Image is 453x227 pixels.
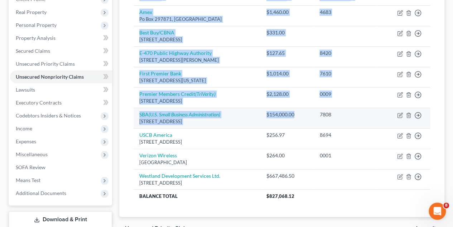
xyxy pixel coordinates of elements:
[139,91,216,97] a: Premier Members Credit(TriVerity)
[16,99,62,106] span: Executory Contracts
[266,111,308,118] div: $154,000.00
[10,96,112,109] a: Executory Contracts
[139,159,255,166] div: [GEOGRAPHIC_DATA]
[319,91,372,98] div: 0009
[16,151,48,157] span: Miscellaneous
[139,98,255,105] div: [STREET_ADDRESS]
[10,161,112,174] a: SOFA Review
[139,152,177,158] a: Verizon Wireless
[266,91,308,98] div: $2,128.00
[429,203,446,220] iframe: Intercom live chat
[139,173,220,179] a: Westland Development Services Ltd.
[319,111,372,118] div: 7808
[266,131,308,139] div: $256.97
[139,9,152,15] a: Amex
[10,70,112,83] a: Unsecured Nonpriority Claims
[319,131,372,139] div: 8694
[16,125,32,131] span: Income
[266,152,308,159] div: $264.00
[10,57,112,70] a: Unsecured Priority Claims
[139,111,220,117] a: SBA(U.S. Small Business Administration)
[266,29,308,36] div: $331.00
[266,193,294,199] span: $827,068.12
[134,190,260,203] th: Balance Total
[10,83,112,96] a: Lawsuits
[16,48,50,54] span: Secured Claims
[16,74,84,80] span: Unsecured Nonpriority Claims
[139,16,255,23] div: Po Box 297871, [GEOGRAPHIC_DATA]
[139,36,255,43] div: [STREET_ADDRESS]
[319,70,372,77] div: 7610
[139,132,172,138] a: USCB America
[16,87,35,93] span: Lawsuits
[139,180,255,186] div: [STREET_ADDRESS]
[266,172,308,180] div: $667,486.50
[16,22,57,28] span: Personal Property
[16,177,40,183] span: Means Test
[319,152,372,159] div: 0001
[139,50,212,56] a: E-470 Public Highway Authority
[266,70,308,77] div: $1,014.00
[139,139,255,145] div: [STREET_ADDRESS]
[139,29,174,36] a: Best Buy/CBNA
[16,190,66,196] span: Additional Documents
[319,9,372,16] div: 4683
[266,50,308,57] div: $127.65
[16,112,81,119] span: Codebtors Insiders & Notices
[266,9,308,16] div: $1,460.00
[139,70,181,77] a: First Premier Bank
[195,91,216,97] i: (TriVerity)
[443,203,449,208] span: 8
[319,50,372,57] div: 8420
[16,35,56,41] span: Property Analysis
[139,57,255,64] div: [STREET_ADDRESS][PERSON_NAME]
[10,45,112,57] a: Secured Claims
[149,111,220,117] i: (U.S. Small Business Administration)
[16,9,47,15] span: Real Property
[139,118,255,125] div: [STREET_ADDRESS]
[16,61,75,67] span: Unsecured Priority Claims
[16,138,36,144] span: Expenses
[10,32,112,45] a: Property Analysis
[139,77,255,84] div: [STREET_ADDRESS][US_STATE]
[16,164,45,170] span: SOFA Review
